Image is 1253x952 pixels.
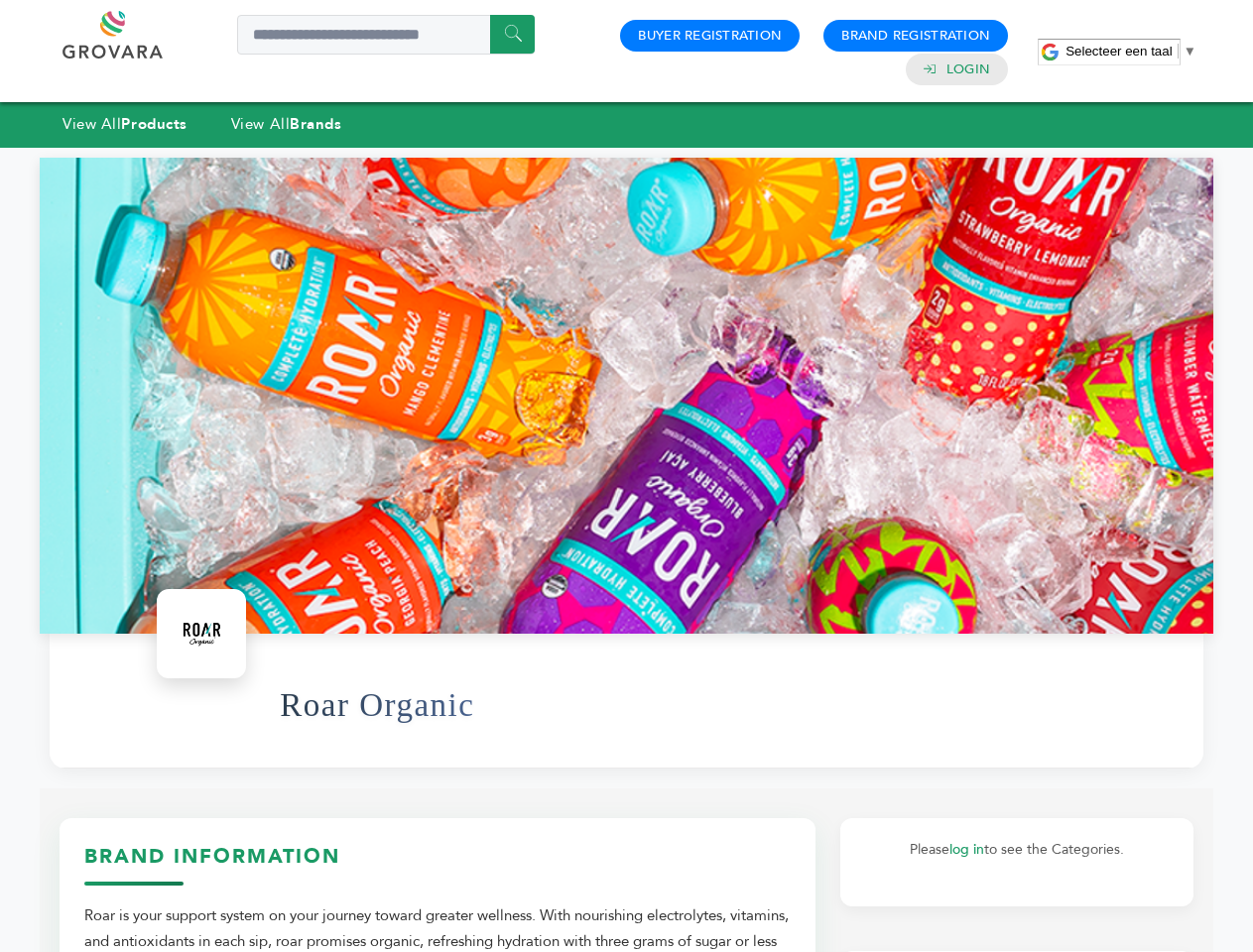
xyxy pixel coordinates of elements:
input: Search a product or brand... [237,15,535,55]
a: Selecteer een taal​ [1065,44,1196,59]
a: View AllProducts [63,114,188,134]
span: ​ [1178,44,1179,59]
span: Selecteer een taal [1065,44,1172,59]
a: Brand Registration [841,27,990,45]
a: View AllBrands [231,114,342,134]
a: log in [949,840,984,859]
a: Buyer Registration [638,27,782,45]
strong: Products [121,114,187,134]
a: Login [946,60,990,78]
span: ▼ [1184,44,1196,59]
h1: Roar Organic [280,656,474,754]
img: Roar Organic Logo [162,594,241,673]
h3: Brand Information [84,843,791,886]
strong: Brands [290,114,341,134]
p: Please to see the Categories. [860,838,1174,862]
